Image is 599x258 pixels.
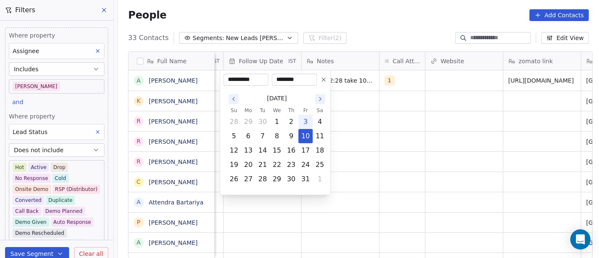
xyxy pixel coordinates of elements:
button: Today, Friday, October 3rd, 2025 [299,115,312,129]
button: Monday, October 20th, 2025 [241,158,255,172]
button: Wednesday, October 15th, 2025 [270,144,283,157]
button: Sunday, September 28th, 2025 [227,115,241,129]
th: Friday [298,106,313,115]
button: Thursday, October 2nd, 2025 [284,115,298,129]
button: Sunday, October 19th, 2025 [227,158,241,172]
button: Thursday, October 30th, 2025 [284,172,298,186]
button: Friday, October 10th, 2025, selected [299,129,312,143]
button: Tuesday, October 7th, 2025 [256,129,269,143]
button: Go to the Previous Month [228,94,238,104]
button: Monday, September 29th, 2025 [241,115,255,129]
button: Wednesday, October 29th, 2025 [270,172,283,186]
button: Friday, October 17th, 2025 [299,144,312,157]
button: Thursday, October 9th, 2025 [284,129,298,143]
button: Friday, October 31st, 2025 [299,172,312,186]
button: Saturday, October 4th, 2025 [313,115,326,129]
button: Tuesday, September 30th, 2025 [256,115,269,129]
button: Thursday, October 23rd, 2025 [284,158,298,172]
button: Monday, October 13th, 2025 [241,144,255,157]
th: Wednesday [270,106,284,115]
span: [DATE] [267,94,287,103]
th: Tuesday [255,106,270,115]
button: Sunday, October 5th, 2025 [227,129,241,143]
button: Saturday, October 11th, 2025 [313,129,326,143]
th: Saturday [313,106,327,115]
th: Thursday [284,106,298,115]
button: Tuesday, October 14th, 2025 [256,144,269,157]
button: Sunday, October 26th, 2025 [227,172,241,186]
button: Friday, October 24th, 2025 [299,158,312,172]
th: Sunday [227,106,241,115]
table: October 2025 [227,106,327,186]
button: Tuesday, October 28th, 2025 [256,172,269,186]
button: Go to the Next Month [315,94,325,104]
button: Thursday, October 16th, 2025 [284,144,298,157]
button: Saturday, October 25th, 2025 [313,158,326,172]
button: Wednesday, October 8th, 2025 [270,129,283,143]
button: Monday, October 6th, 2025 [241,129,255,143]
button: Saturday, October 18th, 2025 [313,144,326,157]
button: Tuesday, October 21st, 2025 [256,158,269,172]
button: Monday, October 27th, 2025 [241,172,255,186]
button: Wednesday, October 1st, 2025 [270,115,283,129]
button: Sunday, October 12th, 2025 [227,144,241,157]
button: Saturday, November 1st, 2025 [313,172,326,186]
button: Wednesday, October 22nd, 2025 [270,158,283,172]
th: Monday [241,106,255,115]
